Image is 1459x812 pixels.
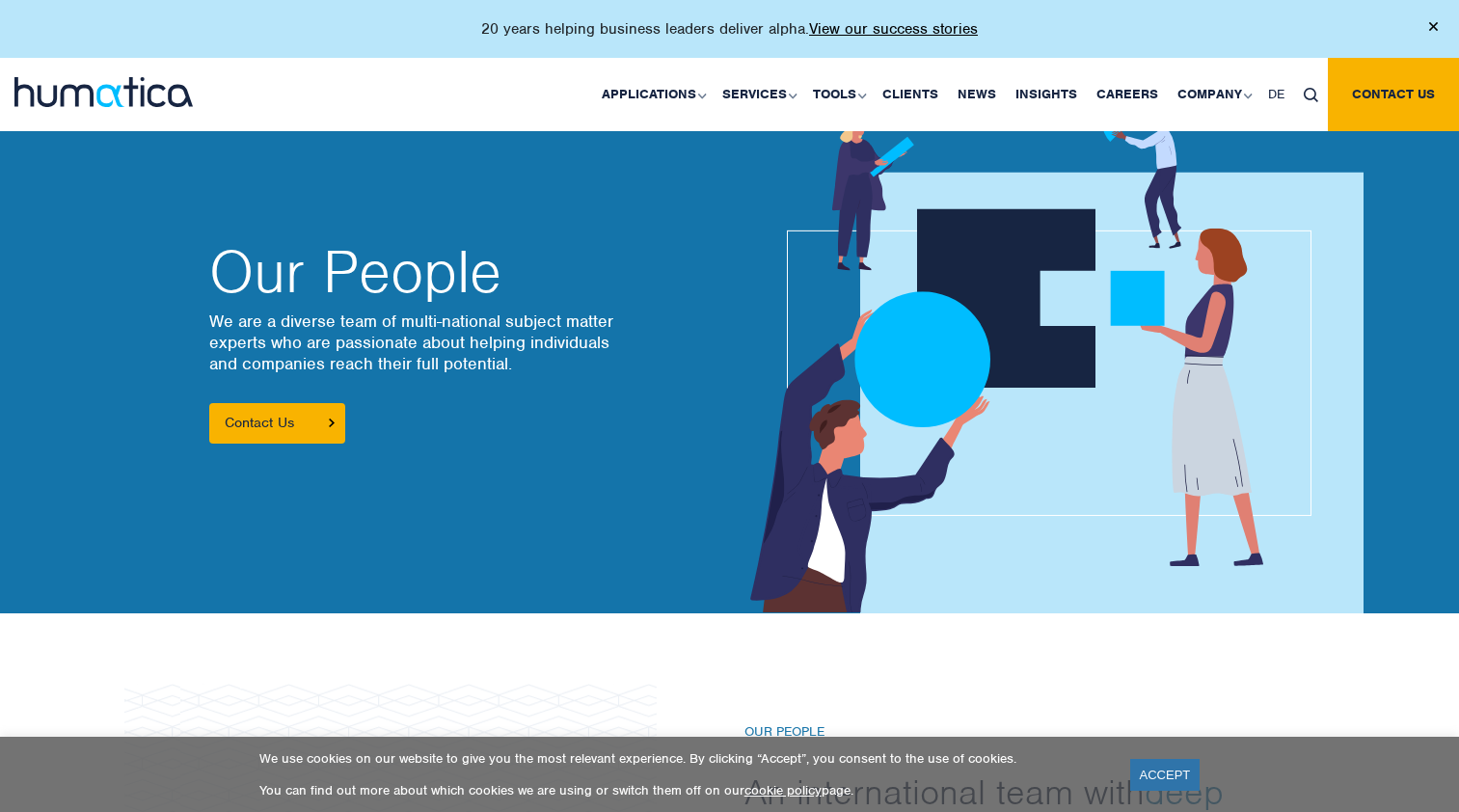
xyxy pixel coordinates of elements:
[481,19,978,39] p: 20 years helping business leaders deliver alpha.
[1304,88,1318,102] img: search_icon
[713,58,803,131] a: Services
[14,77,193,107] img: logo
[209,311,711,374] p: We are a diverse team of multi-national subject matter experts who are passionate about helping i...
[873,58,948,131] a: Clients
[209,243,711,301] h2: Our People
[948,58,1006,131] a: News
[1258,58,1294,131] a: DE
[259,750,1106,767] p: We use cookies on our website to give you the most relevant experience. By clicking “Accept”, you...
[329,419,335,427] img: arrowicon
[1168,58,1258,131] a: Company
[1006,58,1087,131] a: Insights
[1130,759,1201,791] a: ACCEPT
[699,103,1364,613] img: about_banner1
[1268,86,1284,102] span: DE
[744,782,822,798] a: cookie policy
[1328,58,1459,131] a: Contact us
[209,403,345,444] a: Contact Us
[1087,58,1168,131] a: Careers
[803,58,873,131] a: Tools
[592,58,713,131] a: Applications
[809,19,978,39] a: View our success stories
[259,782,1106,798] p: You can find out more about which cookies we are using or switch them off on our page.
[744,724,1265,741] h6: Our People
